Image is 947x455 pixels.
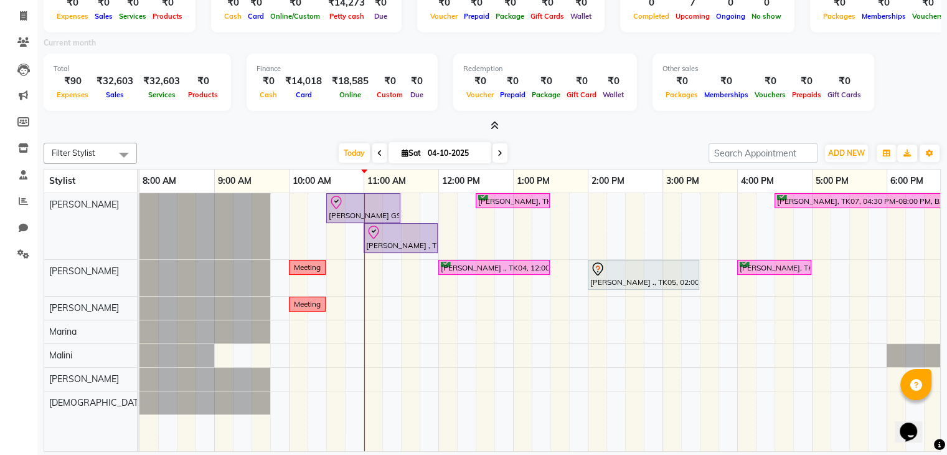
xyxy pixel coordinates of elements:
[529,74,563,89] div: ₹0
[139,172,179,190] a: 8:00 AM
[895,405,935,443] iframe: chat widget
[589,262,698,288] div: [PERSON_NAME] ., TK05, 02:00 PM-03:30 PM, CURL-CUT SHOULDER LENGTH PALLAVI
[267,12,323,21] span: Online/Custom
[789,74,824,89] div: ₹0
[49,302,119,314] span: [PERSON_NAME]
[563,90,600,99] span: Gift Card
[813,172,852,190] a: 5:00 PM
[326,12,367,21] span: Petty cash
[751,90,789,99] span: Vouchers
[424,144,486,163] input: 2025-10-04
[887,172,926,190] a: 6:00 PM
[54,12,92,21] span: Expenses
[497,74,529,89] div: ₹0
[497,90,529,99] span: Prepaid
[407,90,426,99] span: Due
[215,172,255,190] a: 9:00 AM
[245,12,267,21] span: Card
[398,148,424,158] span: Sat
[662,90,701,99] span: Packages
[824,90,864,99] span: Gift Cards
[44,37,96,49] label: Current month
[92,74,138,89] div: ₹32,603
[49,326,77,337] span: Marina
[662,64,864,74] div: Other sales
[145,90,179,99] span: Services
[92,12,116,21] span: Sales
[364,172,409,190] a: 11:00 AM
[374,90,406,99] span: Custom
[116,12,149,21] span: Services
[327,195,399,221] div: [PERSON_NAME] GS, TK02, 10:30 AM-11:30 AM, HAIRCUT [PERSON_NAME]
[514,172,553,190] a: 1:00 PM
[49,175,75,186] span: Stylist
[221,12,245,21] span: Cash
[280,74,327,89] div: ₹14,018
[327,74,374,89] div: ₹18,585
[701,90,751,99] span: Memberships
[149,12,186,21] span: Products
[463,90,497,99] span: Voucher
[713,12,748,21] span: Ongoing
[463,74,497,89] div: ₹0
[709,143,817,163] input: Search Appointment
[374,74,406,89] div: ₹0
[427,12,461,21] span: Voucher
[527,12,567,21] span: Gift Cards
[672,12,713,21] span: Upcoming
[824,74,864,89] div: ₹0
[294,262,321,273] div: Meeting
[461,12,492,21] span: Prepaid
[54,74,92,89] div: ₹90
[365,225,436,251] div: [PERSON_NAME] , TK01, 11:00 AM-12:00 PM, HAIRCUT [PERSON_NAME]
[138,74,185,89] div: ₹32,603
[529,90,563,99] span: Package
[662,74,701,89] div: ₹0
[563,74,600,89] div: ₹0
[738,172,777,190] a: 4:00 PM
[185,90,221,99] span: Products
[463,64,627,74] div: Redemption
[103,90,127,99] span: Sales
[339,143,370,163] span: Today
[439,172,483,190] a: 12:00 PM
[290,172,334,190] a: 10:00 AM
[567,12,595,21] span: Wallet
[49,199,119,210] span: [PERSON_NAME]
[825,145,868,162] button: ADD NEW
[257,90,280,99] span: Cash
[49,266,119,277] span: [PERSON_NAME]
[185,74,221,89] div: ₹0
[492,12,527,21] span: Package
[371,12,390,21] span: Due
[440,262,549,274] div: [PERSON_NAME] ., TK04, 12:00 PM-01:30 PM, CURL-CUT SHOULDER LENGTH PALLAVI
[828,148,865,158] span: ADD NEW
[406,74,428,89] div: ₹0
[293,90,315,99] span: Card
[751,74,789,89] div: ₹0
[257,64,428,74] div: Finance
[477,195,549,207] div: [PERSON_NAME], TK03, 12:30 PM-01:30 PM, HAIRCUT [PERSON_NAME]
[257,74,280,89] div: ₹0
[54,90,92,99] span: Expenses
[600,90,627,99] span: Wallet
[663,172,702,190] a: 3:00 PM
[789,90,824,99] span: Prepaids
[748,12,784,21] span: No show
[701,74,751,89] div: ₹0
[588,172,628,190] a: 2:00 PM
[49,350,72,361] span: Malini
[600,74,627,89] div: ₹0
[49,397,155,408] span: [DEMOGRAPHIC_DATA] N
[630,12,672,21] span: Completed
[54,64,221,74] div: Total
[52,148,95,158] span: Filter Stylist
[49,373,119,385] span: [PERSON_NAME]
[738,262,810,274] div: [PERSON_NAME], TK06, 04:00 PM-05:00 PM, HAIRCUT PALLAVI
[336,90,364,99] span: Online
[859,12,909,21] span: Memberships
[909,12,946,21] span: Vouchers
[820,12,859,21] span: Packages
[294,299,321,310] div: Meeting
